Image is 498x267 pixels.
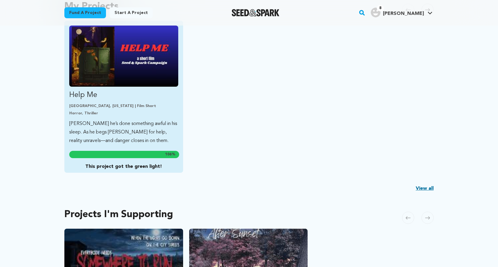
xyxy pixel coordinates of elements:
p: [GEOGRAPHIC_DATA], [US_STATE] | Film Short [69,104,178,109]
img: user.png [371,8,380,17]
span: [PERSON_NAME] [383,11,424,16]
div: Onofri M.'s Profile [371,8,424,17]
a: Fund a project [64,7,106,18]
a: Onofri M.'s Profile [370,6,434,17]
span: 8 [377,5,384,11]
a: Start a project [110,7,153,18]
h2: Projects I'm Supporting [64,210,173,219]
a: View all [416,185,434,192]
p: Help Me [69,90,178,100]
span: 106 [165,153,172,156]
p: Horror, Thriller [69,111,178,116]
span: Onofri M.'s Profile [370,6,434,19]
a: Fund Help Me [69,26,178,145]
p: [PERSON_NAME] he’s done something awful in his sleep. As he begs [PERSON_NAME] for help, reality ... [69,120,178,145]
a: Seed&Spark Homepage [232,9,279,16]
img: Seed&Spark Logo Dark Mode [232,9,279,16]
span: % [165,152,176,157]
p: This project got the green light! [69,163,178,170]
